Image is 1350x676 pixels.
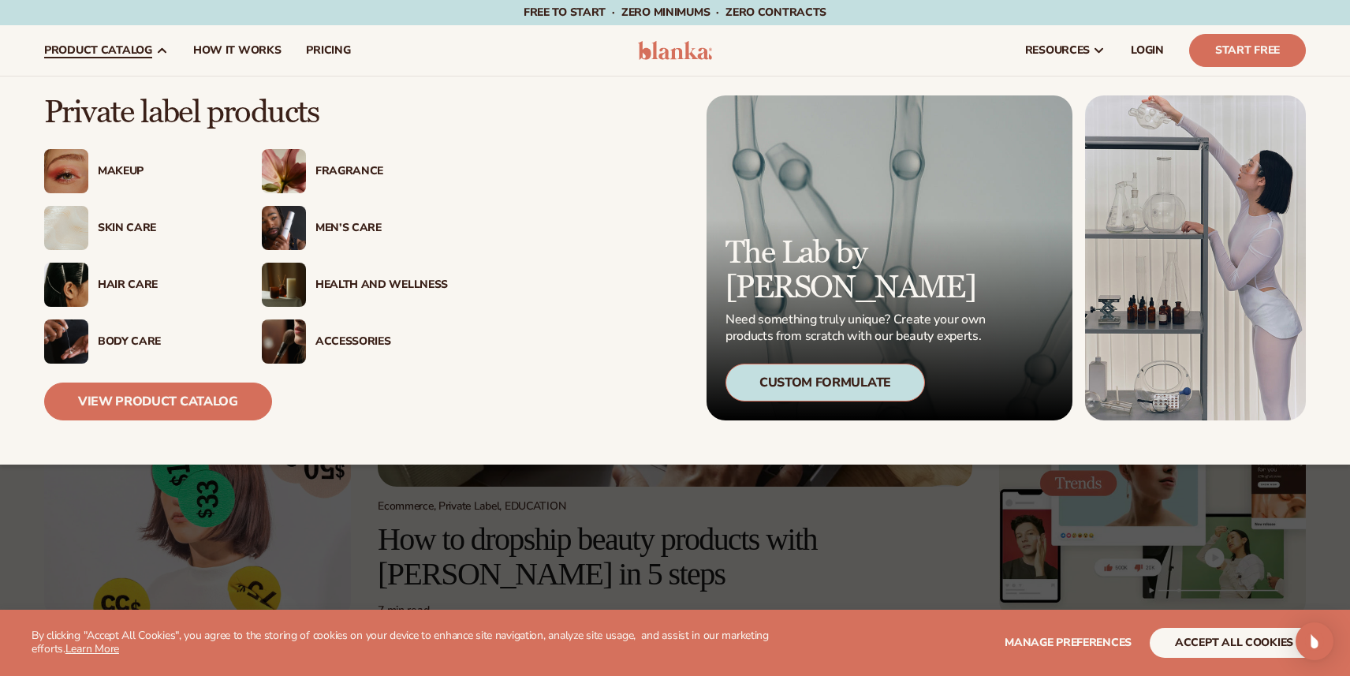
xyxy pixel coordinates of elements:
[1005,635,1132,650] span: Manage preferences
[44,263,230,307] a: Female hair pulled back with clips. Hair Care
[262,319,306,364] img: Female with makeup brush.
[1189,34,1306,67] a: Start Free
[1025,44,1090,57] span: resources
[725,312,990,345] p: Need something truly unique? Create your own products from scratch with our beauty experts.
[44,319,88,364] img: Male hand applying moisturizer.
[44,206,88,250] img: Cream moisturizer swatch.
[262,149,448,193] a: Pink blooming flower. Fragrance
[1150,628,1318,658] button: accept all cookies
[1012,25,1118,76] a: resources
[1118,25,1177,76] a: LOGIN
[44,44,152,57] span: product catalog
[98,165,230,178] div: Makeup
[44,95,448,130] p: Private label products
[44,383,272,420] a: View Product Catalog
[725,236,990,305] p: The Lab by [PERSON_NAME]
[524,5,826,20] span: Free to start · ZERO minimums · ZERO contracts
[262,149,306,193] img: Pink blooming flower.
[1085,95,1306,420] img: Female in lab with equipment.
[262,206,448,250] a: Male holding moisturizer bottle. Men’s Care
[638,41,713,60] img: logo
[1131,44,1164,57] span: LOGIN
[1296,622,1333,660] div: Open Intercom Messenger
[98,335,230,349] div: Body Care
[262,319,448,364] a: Female with makeup brush. Accessories
[725,364,925,401] div: Custom Formulate
[181,25,294,76] a: How It Works
[65,641,119,656] a: Learn More
[44,149,230,193] a: Female with glitter eye makeup. Makeup
[315,335,448,349] div: Accessories
[262,263,448,307] a: Candles and incense on table. Health And Wellness
[315,278,448,292] div: Health And Wellness
[98,222,230,235] div: Skin Care
[193,44,282,57] span: How It Works
[44,149,88,193] img: Female with glitter eye makeup.
[44,263,88,307] img: Female hair pulled back with clips.
[293,25,363,76] a: pricing
[262,206,306,250] img: Male holding moisturizer bottle.
[306,44,350,57] span: pricing
[707,95,1072,420] a: Microscopic product formula. The Lab by [PERSON_NAME] Need something truly unique? Create your ow...
[315,165,448,178] div: Fragrance
[315,222,448,235] div: Men’s Care
[98,278,230,292] div: Hair Care
[44,319,230,364] a: Male hand applying moisturizer. Body Care
[32,25,181,76] a: product catalog
[32,629,796,656] p: By clicking "Accept All Cookies", you agree to the storing of cookies on your device to enhance s...
[1005,628,1132,658] button: Manage preferences
[44,206,230,250] a: Cream moisturizer swatch. Skin Care
[262,263,306,307] img: Candles and incense on table.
